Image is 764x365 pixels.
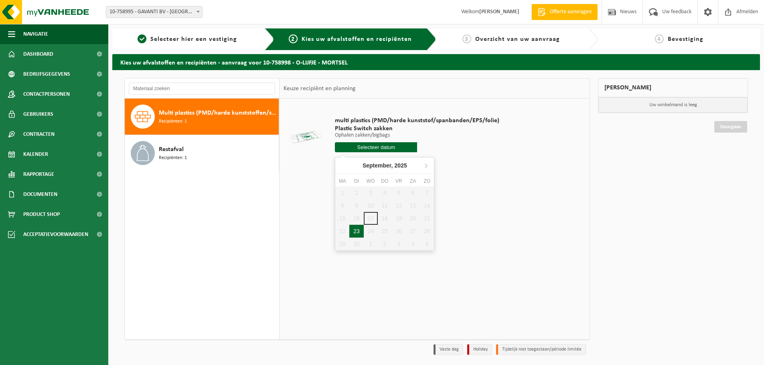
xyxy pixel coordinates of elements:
span: Overzicht van uw aanvraag [475,36,560,42]
span: 4 [655,34,664,43]
input: Selecteer datum [335,142,417,152]
input: Materiaal zoeken [129,83,275,95]
div: ma [335,177,349,185]
span: Dashboard [23,44,53,64]
span: Gebruikers [23,104,53,124]
p: Ophalen zakken/bigbags [335,133,499,138]
span: multi plastics (PMD/harde kunststof/spanbanden/EPS/folie) [335,117,499,125]
span: Recipiënten: 1 [159,118,187,125]
p: Uw winkelmand is leeg [598,97,748,113]
a: Offerte aanvragen [531,4,598,20]
strong: [PERSON_NAME] [479,9,519,15]
a: Doorgaan [714,121,747,133]
span: Contactpersonen [23,84,70,104]
div: do [378,177,392,185]
div: [PERSON_NAME] [598,78,748,97]
span: 2 [289,34,298,43]
span: Offerte aanvragen [548,8,594,16]
span: Bevestiging [668,36,703,42]
span: Bedrijfsgegevens [23,64,70,84]
span: 1 [138,34,146,43]
span: Recipiënten: 1 [159,154,187,162]
span: 10-758995 - GAVANTI BV - BERCHEM [106,6,203,18]
span: 10-758995 - GAVANTI BV - BERCHEM [106,6,202,18]
i: 2025 [395,163,407,168]
span: Kies uw afvalstoffen en recipiënten [302,36,412,42]
button: Multi plastics (PMD/harde kunststoffen/spanbanden/EPS/folie naturel/folie gemengd) Recipiënten: 1 [125,99,279,135]
span: Kalender [23,144,48,164]
span: Navigatie [23,24,48,44]
span: Multi plastics (PMD/harde kunststoffen/spanbanden/EPS/folie naturel/folie gemengd) [159,108,277,118]
h2: Kies uw afvalstoffen en recipiënten - aanvraag voor 10-758998 - O-LIJFJE - MORTSEL [112,54,760,70]
span: Plastic Switch zakken [335,125,499,133]
div: September, [359,159,410,172]
div: di [349,177,363,185]
li: Holiday [467,344,492,355]
div: Keuze recipiënt en planning [280,79,360,99]
button: Restafval Recipiënten: 1 [125,135,279,171]
span: Contracten [23,124,55,144]
span: Documenten [23,184,57,204]
span: Restafval [159,145,184,154]
div: vr [392,177,406,185]
li: Vaste dag [434,344,463,355]
div: wo [364,177,378,185]
div: 23 [349,225,363,238]
span: Acceptatievoorwaarden [23,224,88,244]
li: Tijdelijk niet toegestaan/période limitée [496,344,586,355]
span: Rapportage [23,164,54,184]
span: Product Shop [23,204,60,224]
span: 3 [462,34,471,43]
a: 1Selecteer hier een vestiging [116,34,258,44]
span: Selecteer hier een vestiging [150,36,237,42]
div: za [406,177,420,185]
div: zo [420,177,434,185]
